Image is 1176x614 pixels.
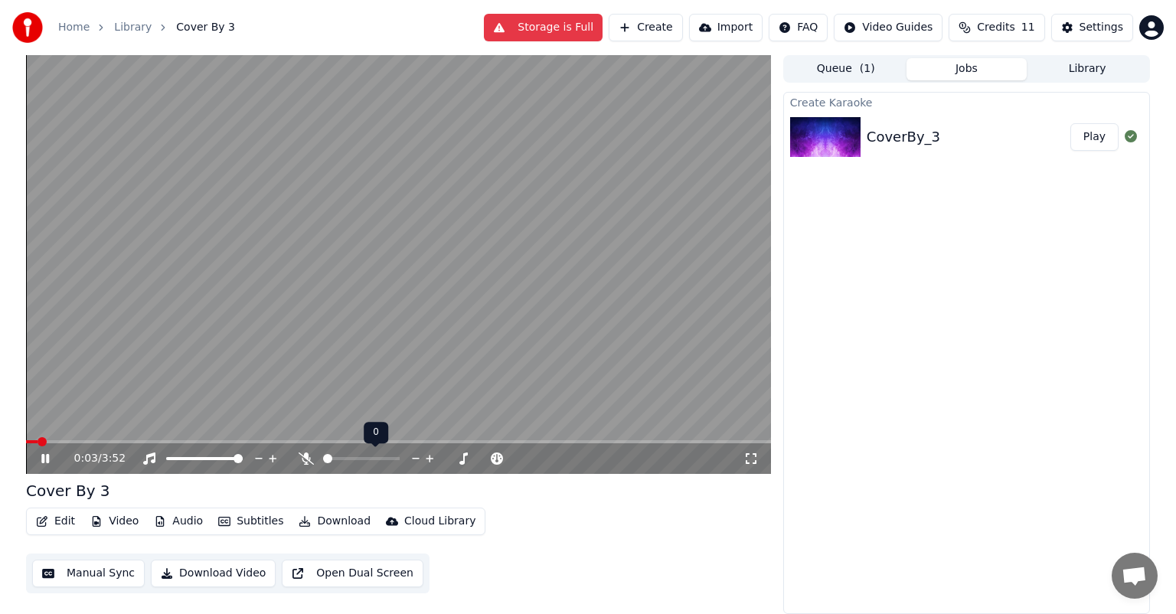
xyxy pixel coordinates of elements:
button: Jobs [906,58,1027,80]
button: Import [689,14,763,41]
img: youka [12,12,43,43]
span: Cover By 3 [176,20,235,35]
button: Download [292,511,377,532]
button: Manual Sync [32,560,145,587]
button: Settings [1051,14,1133,41]
button: Queue [786,58,906,80]
button: Library [1027,58,1148,80]
div: Settings [1080,20,1123,35]
span: ( 1 ) [860,61,875,77]
a: Library [114,20,152,35]
button: Download Video [151,560,276,587]
button: Edit [30,511,81,532]
div: Cover By 3 [26,480,110,501]
button: Open Dual Screen [282,560,423,587]
button: Video [84,511,145,532]
span: 0:03 [74,451,98,466]
button: Subtitles [212,511,289,532]
div: / [74,451,111,466]
a: Home [58,20,90,35]
nav: breadcrumb [58,20,235,35]
div: 0 [364,422,388,443]
button: Credits11 [949,14,1044,41]
button: Create [609,14,683,41]
button: Video Guides [834,14,942,41]
button: Audio [148,511,209,532]
button: FAQ [769,14,828,41]
span: Credits [977,20,1014,35]
button: Play [1070,123,1119,151]
div: Cloud Library [404,514,475,529]
button: Storage is Full [484,14,603,41]
div: チャットを開く [1112,553,1158,599]
div: CoverBy_3 [867,126,940,148]
span: 11 [1021,20,1035,35]
span: 3:52 [102,451,126,466]
div: Create Karaoke [784,93,1149,111]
